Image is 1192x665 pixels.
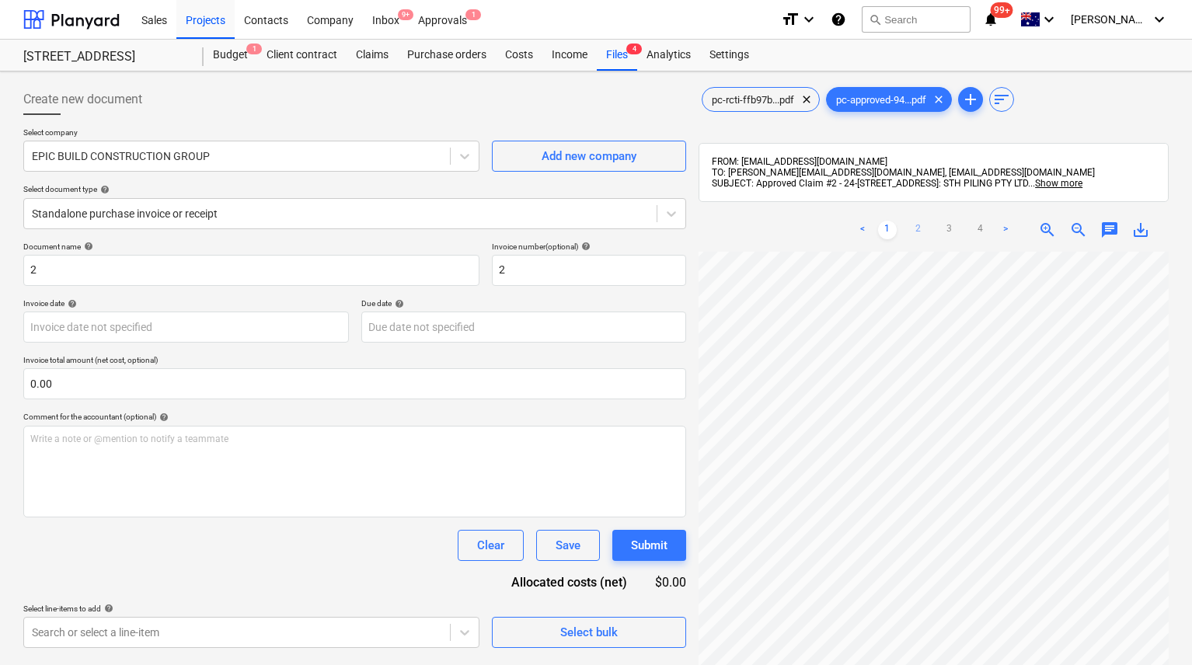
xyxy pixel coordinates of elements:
[971,221,990,239] a: Page 4
[492,617,686,648] button: Select bulk
[827,94,936,106] span: pc-approved-94...pdf
[492,255,686,286] input: Invoice number
[991,2,1013,18] span: 99+
[542,40,597,71] a: Income
[1131,221,1150,239] span: save_alt
[23,242,479,252] div: Document name
[869,13,881,26] span: search
[204,40,257,71] a: Budget1
[465,9,481,20] span: 1
[983,10,999,29] i: notifications
[361,312,687,343] input: Due date not specified
[702,87,820,112] div: pc-rcti-ffb97b...pdf
[612,530,686,561] button: Submit
[398,9,413,20] span: 9+
[578,242,591,251] span: help
[961,90,980,109] span: add
[477,535,504,555] div: Clear
[631,535,667,555] div: Submit
[712,167,1095,178] span: TO: [PERSON_NAME][EMAIL_ADDRESS][DOMAIN_NAME], [EMAIL_ADDRESS][DOMAIN_NAME]
[23,368,686,399] input: Invoice total amount (net cost, optional)
[853,221,872,239] a: Previous page
[909,221,928,239] a: Page 2
[458,530,524,561] button: Clear
[398,40,496,71] a: Purchase orders
[597,40,637,71] div: Files
[23,312,349,343] input: Invoice date not specified
[712,178,1028,189] span: SUBJECT: Approved Claim #2 - 24-[STREET_ADDRESS]: STH PILING PTY LTD
[23,49,185,65] div: [STREET_ADDRESS]
[878,221,897,239] a: Page 1 is your current page
[64,299,77,308] span: help
[940,221,959,239] a: Page 3
[862,6,971,33] button: Search
[204,40,257,71] div: Budget
[800,10,818,29] i: keyboard_arrow_down
[929,90,948,109] span: clear
[1071,13,1148,26] span: [PERSON_NAME]
[23,127,479,141] p: Select company
[542,146,636,166] div: Add new company
[1114,590,1192,665] iframe: Chat Widget
[1100,221,1119,239] span: chat
[996,221,1015,239] a: Next page
[492,242,686,252] div: Invoice number (optional)
[637,40,700,71] a: Analytics
[992,90,1011,109] span: sort
[597,40,637,71] a: Files4
[23,412,686,422] div: Comment for the accountant (optional)
[797,90,816,109] span: clear
[484,573,652,591] div: Allocated costs (net)
[831,10,846,29] i: Knowledge base
[1038,221,1057,239] span: zoom_in
[23,255,479,286] input: Document name
[1040,10,1058,29] i: keyboard_arrow_down
[347,40,398,71] a: Claims
[496,40,542,71] a: Costs
[556,535,580,555] div: Save
[156,413,169,422] span: help
[1028,178,1082,189] span: ...
[23,298,349,308] div: Invoice date
[23,604,479,614] div: Select line-items to add
[702,94,803,106] span: pc-rcti-ffb97b...pdf
[23,90,142,109] span: Create new document
[560,622,618,642] div: Select bulk
[23,184,686,194] div: Select document type
[392,299,404,308] span: help
[101,604,113,613] span: help
[492,141,686,172] button: Add new company
[652,573,686,591] div: $0.00
[1069,221,1088,239] span: zoom_out
[246,44,262,54] span: 1
[626,44,642,54] span: 4
[712,156,887,167] span: FROM: [EMAIL_ADDRESS][DOMAIN_NAME]
[826,87,952,112] div: pc-approved-94...pdf
[97,185,110,194] span: help
[257,40,347,71] a: Client contract
[781,10,800,29] i: format_size
[536,530,600,561] button: Save
[23,355,686,368] p: Invoice total amount (net cost, optional)
[81,242,93,251] span: help
[1150,10,1169,29] i: keyboard_arrow_down
[700,40,758,71] a: Settings
[361,298,687,308] div: Due date
[1035,178,1082,189] span: Show more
